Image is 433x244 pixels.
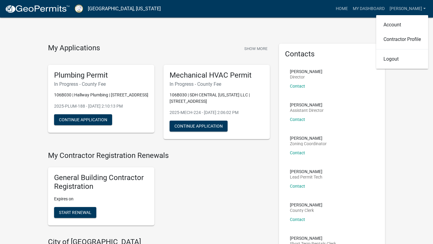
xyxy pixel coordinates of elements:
a: My Dashboard [350,3,387,15]
p: Lead Permit Tech [290,175,322,179]
h6: In Progress - County Fee [54,81,148,87]
p: Expires on [54,196,148,202]
wm-registration-list-section: My Contractor Registration Renewals [48,151,270,230]
h5: Mechanical HVAC Permit [170,71,264,80]
p: 2025-MECH-224 - [DATE] 2:06:02 PM [170,109,264,116]
p: [PERSON_NAME] [290,169,322,174]
p: [PERSON_NAME] [290,236,336,240]
h6: In Progress - County Fee [170,81,264,87]
p: 2025-PLUM-188 - [DATE] 2:10:13 PM [54,103,148,109]
a: Contact [290,217,305,222]
a: Home [333,3,350,15]
h4: My Contractor Registration Renewals [48,151,270,160]
p: Assistant Director [290,108,324,112]
a: Contact [290,117,305,122]
p: Zoning Coordinator [290,142,327,146]
p: [PERSON_NAME] [290,69,322,74]
a: Contractor Profile [376,32,428,47]
p: [PERSON_NAME] [290,103,324,107]
h5: Contacts [285,50,379,58]
a: Contact [290,150,305,155]
p: Director [290,75,322,79]
a: [GEOGRAPHIC_DATA], [US_STATE] [88,4,161,14]
p: [PERSON_NAME] [290,203,322,207]
button: Continue Application [170,121,228,132]
button: Show More [242,44,270,54]
div: [PERSON_NAME] [376,15,428,69]
p: County Clerk [290,208,322,212]
a: Contact [290,184,305,189]
a: Logout [376,52,428,66]
button: Continue Application [54,114,112,125]
h4: My Applications [48,44,100,53]
p: 106B030 | Hallway Plumbing | [STREET_ADDRESS] [54,92,148,98]
p: 106B030 | SDH CENTRAL [US_STATE] LLC | [STREET_ADDRESS] [170,92,264,105]
img: Putnam County, Georgia [75,5,83,13]
h5: General Building Contractor Registration [54,173,148,191]
p: [PERSON_NAME] [290,136,327,140]
span: Start Renewal [59,210,91,215]
button: Start Renewal [54,207,96,218]
h5: Plumbing Permit [54,71,148,80]
a: [PERSON_NAME] [387,3,428,15]
a: Contact [290,84,305,89]
a: Account [376,18,428,32]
